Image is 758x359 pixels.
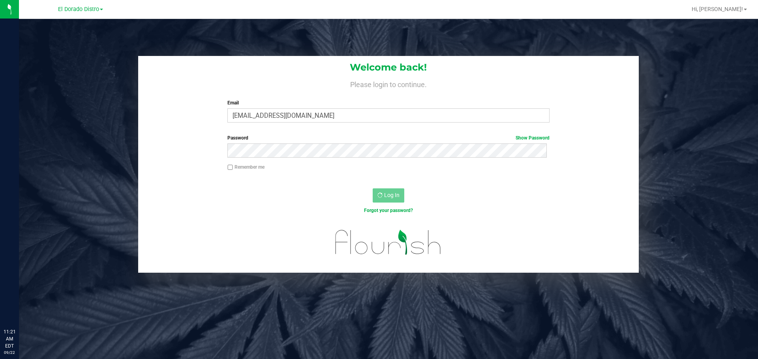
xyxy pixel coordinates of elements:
[227,165,233,170] input: Remember me
[516,135,550,141] a: Show Password
[326,222,451,262] img: flourish_logo.svg
[4,350,15,355] p: 09/22
[4,328,15,350] p: 11:21 AM EDT
[227,99,549,106] label: Email
[364,208,413,213] a: Forgot your password?
[384,192,400,198] span: Log In
[373,188,404,203] button: Log In
[138,79,639,88] h4: Please login to continue.
[58,6,99,13] span: El Dorado Distro
[692,6,743,12] span: Hi, [PERSON_NAME]!
[138,62,639,73] h1: Welcome back!
[227,164,265,171] label: Remember me
[227,135,248,141] span: Password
